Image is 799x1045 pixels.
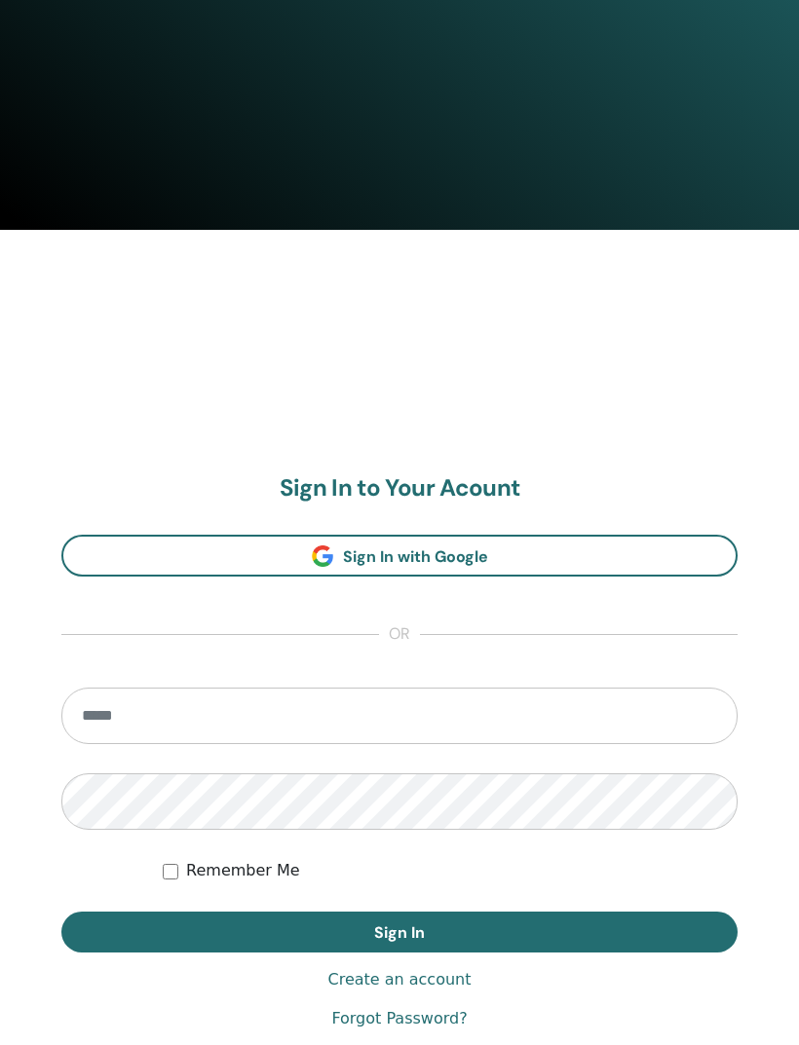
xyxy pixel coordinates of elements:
[186,860,300,883] label: Remember Me
[374,923,425,944] span: Sign In
[331,1008,467,1031] a: Forgot Password?
[61,913,738,953] button: Sign In
[327,969,471,992] a: Create an account
[163,860,738,883] div: Keep me authenticated indefinitely or until I manually logout
[61,536,738,578] a: Sign In with Google
[343,547,488,568] span: Sign In with Google
[379,624,420,648] span: or
[61,475,738,504] h2: Sign In to Your Acount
